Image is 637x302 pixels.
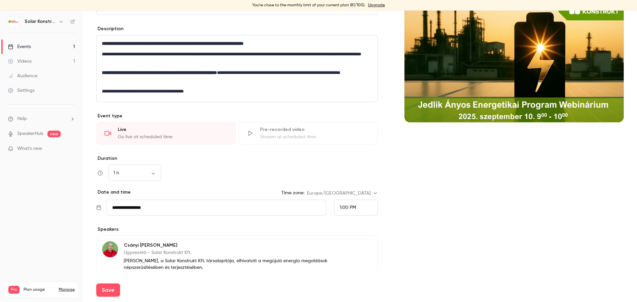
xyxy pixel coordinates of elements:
[96,35,378,102] section: description
[25,18,56,25] h6: Solar Konstrukt Kft.
[118,134,228,140] div: Go live at scheduled time
[96,189,131,196] p: Date and time
[102,241,118,257] img: Csányi Gábor
[239,122,378,145] div: Pre-recorded videoStream at scheduled time
[47,131,61,137] span: new
[368,3,385,8] a: Upgrade
[307,190,378,197] div: Europe/[GEOGRAPHIC_DATA]
[96,235,378,276] div: Csányi GáborCsányi [PERSON_NAME]Ügyvezető - Solar Konstrukt Kft.[PERSON_NAME], a Solar Konstrukt ...
[96,26,123,32] label: Description
[24,287,55,292] span: Plan usage
[96,113,378,119] p: Event type
[17,130,43,137] a: SpeakerHub
[97,35,378,102] div: editor
[260,134,370,140] div: Stream at scheduled time
[124,258,335,271] p: [PERSON_NAME], a Solar Konstrukt Kft. társalapítója, elhivatott a megújuló energia megoldások nép...
[8,58,32,65] div: Videos
[96,122,236,145] div: LiveGo live at scheduled time
[17,115,27,122] span: Help
[8,16,19,27] img: Solar Konstrukt Kft.
[96,283,120,297] button: Save
[96,155,378,162] label: Duration
[124,242,335,249] p: Csányi [PERSON_NAME]
[281,190,304,196] label: Time zone:
[8,43,31,50] div: Events
[59,287,75,292] a: Manage
[340,205,356,210] span: 1:00 PM
[8,286,20,294] span: Pro
[124,249,335,256] p: Ügyvezető - Solar Konstrukt Kft.
[118,126,228,133] div: Live
[8,87,35,94] div: Settings
[8,115,75,122] li: help-dropdown-opener
[17,145,42,152] span: What's new
[108,170,161,176] div: 1 h
[96,226,378,233] p: Speakers
[334,200,378,215] div: From
[260,126,370,133] div: Pre-recorded video
[106,200,326,215] input: Tue, Feb 17, 2026
[8,73,37,79] div: Audience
